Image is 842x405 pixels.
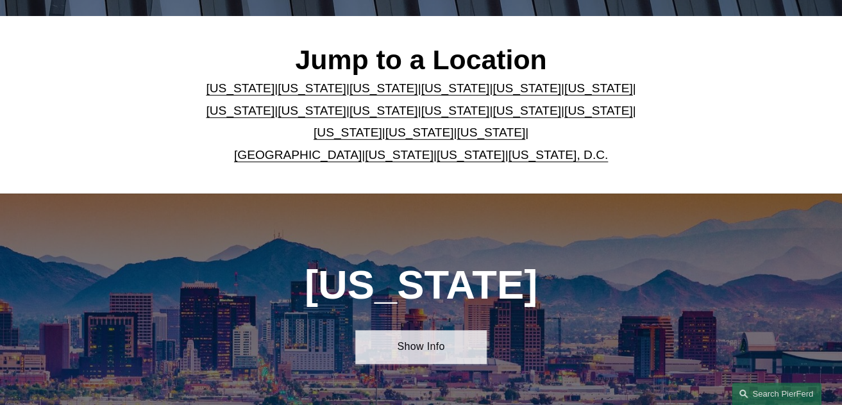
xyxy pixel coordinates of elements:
a: [US_STATE] [421,104,490,117]
a: [US_STATE] [564,81,633,95]
a: [US_STATE] [457,126,525,139]
a: Show Info [355,330,487,364]
a: [US_STATE] [278,81,346,95]
h1: [US_STATE] [256,261,585,308]
a: [US_STATE] [278,104,346,117]
a: [GEOGRAPHIC_DATA] [234,148,362,161]
a: [US_STATE] [564,104,633,117]
a: [US_STATE] [349,81,418,95]
a: [US_STATE] [206,104,274,117]
a: Search this site [732,383,821,405]
h2: Jump to a Location [190,44,652,77]
a: [US_STATE] [437,148,505,161]
a: [US_STATE] [385,126,454,139]
a: [US_STATE] [349,104,418,117]
a: [US_STATE], D.C. [509,148,609,161]
p: | | | | | | | | | | | | | | | | | | [190,78,652,166]
a: [US_STATE] [493,104,561,117]
a: [US_STATE] [206,81,274,95]
a: [US_STATE] [365,148,434,161]
a: [US_STATE] [421,81,490,95]
a: [US_STATE] [314,126,382,139]
a: [US_STATE] [493,81,561,95]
